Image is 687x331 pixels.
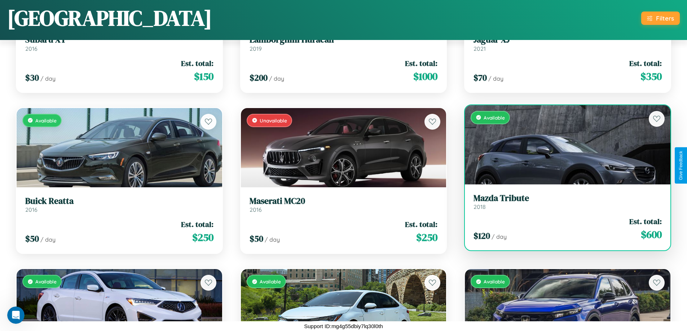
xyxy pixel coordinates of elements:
[488,75,503,82] span: / day
[250,233,263,245] span: $ 50
[25,45,38,52] span: 2016
[260,117,287,124] span: Unavailable
[250,35,438,45] h3: Lamborghini Huracan
[194,69,213,84] span: $ 150
[474,72,487,84] span: $ 70
[250,196,438,206] h3: Maserati MC20
[413,69,437,84] span: $ 1000
[474,230,490,242] span: $ 120
[474,193,662,203] h3: Mazda Tribute
[181,58,213,68] span: Est. total:
[40,75,56,82] span: / day
[474,203,486,210] span: 2018
[260,278,281,285] span: Available
[416,230,437,245] span: $ 250
[629,216,662,227] span: Est. total:
[640,69,662,84] span: $ 350
[474,35,662,45] h3: Jaguar XJ
[641,227,662,242] span: $ 600
[25,233,39,245] span: $ 50
[641,12,680,25] button: Filters
[25,196,213,206] h3: Buick Reatta
[7,307,25,324] iframe: Intercom live chat
[304,321,383,331] p: Support ID: mg4g55dbiy7lq30l0th
[250,35,438,52] a: Lamborghini Huracan2019
[181,219,213,229] span: Est. total:
[25,196,213,214] a: Buick Reatta2016
[35,117,57,124] span: Available
[25,72,39,84] span: $ 30
[484,115,505,121] span: Available
[192,230,213,245] span: $ 250
[250,45,262,52] span: 2019
[250,196,438,214] a: Maserati MC202016
[269,75,284,82] span: / day
[474,193,662,211] a: Mazda Tribute2018
[474,45,486,52] span: 2021
[405,219,437,229] span: Est. total:
[250,72,268,84] span: $ 200
[265,236,280,243] span: / day
[678,151,683,180] div: Give Feedback
[656,14,674,22] div: Filters
[25,35,213,52] a: Subaru XT2016
[7,3,212,33] h1: [GEOGRAPHIC_DATA]
[250,206,262,213] span: 2016
[405,58,437,68] span: Est. total:
[25,206,38,213] span: 2016
[492,233,507,240] span: / day
[629,58,662,68] span: Est. total:
[35,278,57,285] span: Available
[40,236,56,243] span: / day
[25,35,213,45] h3: Subaru XT
[484,278,505,285] span: Available
[474,35,662,52] a: Jaguar XJ2021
